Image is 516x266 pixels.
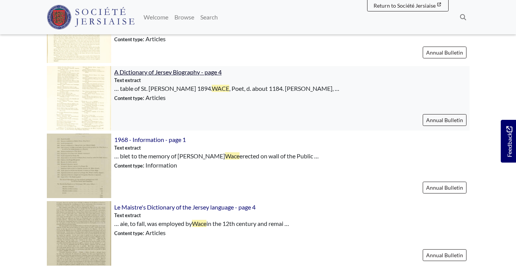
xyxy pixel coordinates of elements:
[114,152,319,161] span: … blet to the memory of [PERSON_NAME] erected on wall of the Public …
[114,36,143,42] span: Content type
[423,114,466,126] a: Annual Bulletin
[114,212,141,219] span: Text extract
[501,120,516,163] a: Would you like to provide feedback?
[114,163,143,169] span: Content type
[114,136,186,143] a: 1968 - Information - page 1
[192,220,206,227] span: Wace
[423,47,466,58] a: Annual Bulletin
[47,3,135,31] a: Société Jersiaise logo
[114,219,289,228] span: … aie, to fall, was employed by in the 12th century and remai …
[374,2,436,9] span: Return to Société Jersiaise
[114,144,141,152] span: Text extract
[197,10,221,25] a: Search
[114,68,222,76] a: A Dictionary of Jersey Biography - page 4
[225,152,240,160] span: Wace
[141,10,171,25] a: Welcome
[171,10,197,25] a: Browse
[423,249,466,261] a: Annual Bulletin
[47,5,135,29] img: Société Jersiaise
[212,85,229,92] span: WACE
[47,201,111,266] img: Le Maistre's Dictionary of the Jersey language - page 4
[114,161,177,170] span: : Information
[505,126,514,157] span: Feedback
[423,182,466,193] a: Annual Bulletin
[114,203,256,211] a: Le Maistre's Dictionary of the Jersey language - page 4
[114,95,143,101] span: Content type
[47,134,111,198] img: 1968 - Information - page 1
[114,93,166,102] span: : Articles
[114,84,339,93] span: … table of St. [PERSON_NAME] 1894. , Poet, d. about 1184. [PERSON_NAME], …
[47,66,111,131] img: A Dictionary of Jersey Biography - page 4
[114,228,166,237] span: : Articles
[114,230,143,236] span: Content type
[114,34,166,44] span: : Articles
[114,77,141,84] span: Text extract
